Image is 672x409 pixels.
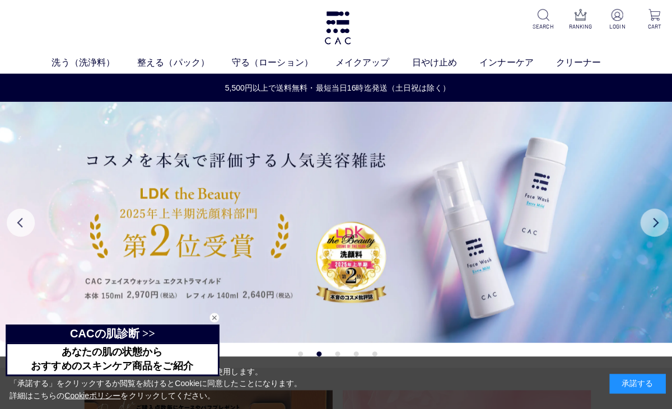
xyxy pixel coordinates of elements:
[64,389,120,398] a: Cookieポリシー
[334,350,339,355] button: 3 of 5
[321,11,351,44] img: logo
[603,9,626,31] a: LOGIN
[603,22,626,31] p: LOGIN
[334,55,410,69] a: メイクアップ
[553,55,620,69] a: クリーナー
[297,350,302,355] button: 1 of 5
[231,55,334,69] a: 守る（ローション）
[10,364,301,399] div: 当サイトでは、お客様へのサービス向上のためにCookieを使用します。 「承諾する」をクリックするか閲覧を続けるとCookieに同意したことになります。 詳細はこちらの をクリックしてください。
[529,22,552,31] p: SEARCH
[137,55,231,69] a: 整える（パック）
[637,208,665,236] button: Next
[315,350,320,355] button: 2 of 5
[52,55,137,69] a: 洗う（洗浄料）
[640,9,663,31] a: CART
[371,350,376,355] button: 5 of 5
[529,9,552,31] a: SEARCH
[640,22,663,31] p: CART
[1,82,671,93] a: 5,500円以上で送料無料・最短当日16時迄発送（土日祝は除く）
[410,55,477,69] a: 日やけ止め
[566,22,589,31] p: RANKING
[477,55,553,69] a: インナーケア
[606,372,662,392] div: 承諾する
[7,208,35,236] button: Previous
[566,9,589,31] a: RANKING
[352,350,357,355] button: 4 of 5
